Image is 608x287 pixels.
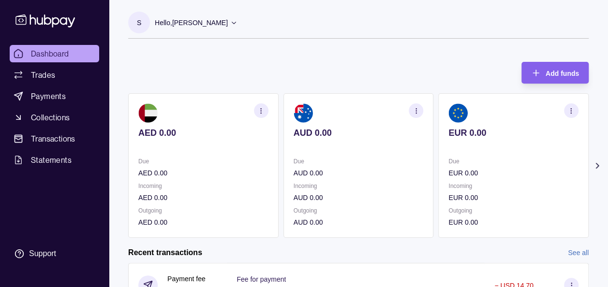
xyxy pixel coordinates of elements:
span: Trades [31,69,55,81]
p: AED 0.00 [138,128,268,138]
p: Payment fee [167,273,206,284]
p: Outgoing [448,205,578,216]
p: Incoming [138,181,268,191]
a: Transactions [10,130,99,147]
a: Trades [10,66,99,84]
p: EUR 0.00 [448,217,578,228]
p: Incoming [448,181,578,191]
span: Add funds [546,70,579,77]
span: Dashboard [31,48,69,59]
p: Outgoing [294,205,424,216]
h2: Recent transactions [128,247,202,258]
p: Outgoing [138,205,268,216]
p: S [137,17,141,28]
span: Statements [31,154,72,166]
p: Due [138,156,268,167]
p: AED 0.00 [138,192,268,203]
p: AUD 0.00 [294,217,424,228]
a: See all [568,247,589,258]
p: Fee for payment [237,275,286,283]
a: Dashboard [10,45,99,62]
p: Hello, [PERSON_NAME] [155,17,228,28]
a: Statements [10,151,99,169]
p: AUD 0.00 [294,168,424,178]
p: AUD 0.00 [294,128,424,138]
p: Due [294,156,424,167]
p: Due [448,156,578,167]
a: Payments [10,87,99,105]
span: Payments [31,90,66,102]
img: ae [138,103,158,123]
p: AED 0.00 [138,168,268,178]
p: EUR 0.00 [448,128,578,138]
a: Support [10,244,99,264]
p: EUR 0.00 [448,192,578,203]
span: Transactions [31,133,75,144]
button: Add funds [521,62,589,84]
p: Incoming [294,181,424,191]
p: EUR 0.00 [448,168,578,178]
div: Support [29,248,56,259]
img: au [294,103,313,123]
p: AED 0.00 [138,217,268,228]
img: eu [448,103,468,123]
a: Collections [10,109,99,126]
p: AUD 0.00 [294,192,424,203]
span: Collections [31,112,70,123]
